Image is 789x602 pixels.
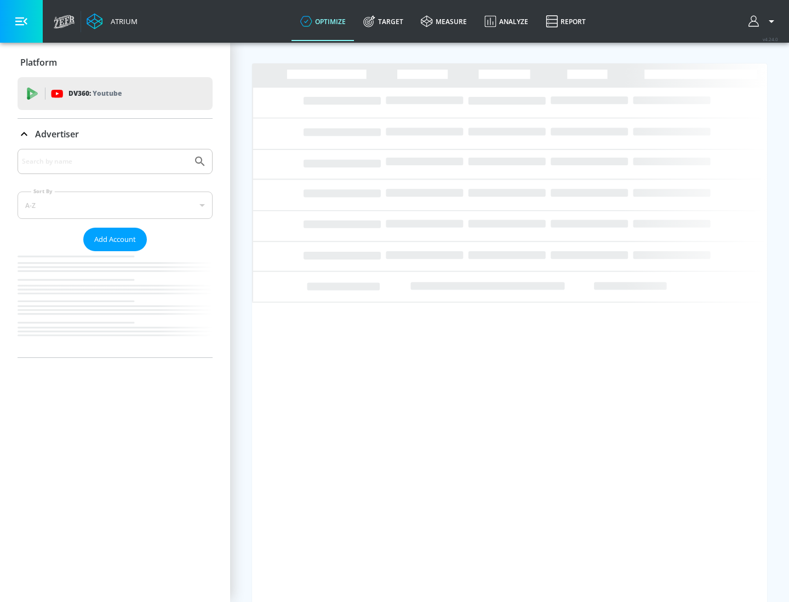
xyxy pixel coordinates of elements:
[537,2,594,41] a: Report
[68,88,122,100] p: DV360:
[106,16,138,26] div: Atrium
[20,56,57,68] p: Platform
[22,154,188,169] input: Search by name
[18,119,213,149] div: Advertiser
[87,13,138,30] a: Atrium
[83,228,147,251] button: Add Account
[18,192,213,219] div: A-Z
[35,128,79,140] p: Advertiser
[18,47,213,78] div: Platform
[18,77,213,110] div: DV360: Youtube
[31,188,55,195] label: Sort By
[476,2,537,41] a: Analyze
[18,149,213,357] div: Advertiser
[355,2,412,41] a: Target
[412,2,476,41] a: measure
[94,233,136,246] span: Add Account
[93,88,122,99] p: Youtube
[18,251,213,357] nav: list of Advertiser
[291,2,355,41] a: optimize
[763,36,778,42] span: v 4.24.0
